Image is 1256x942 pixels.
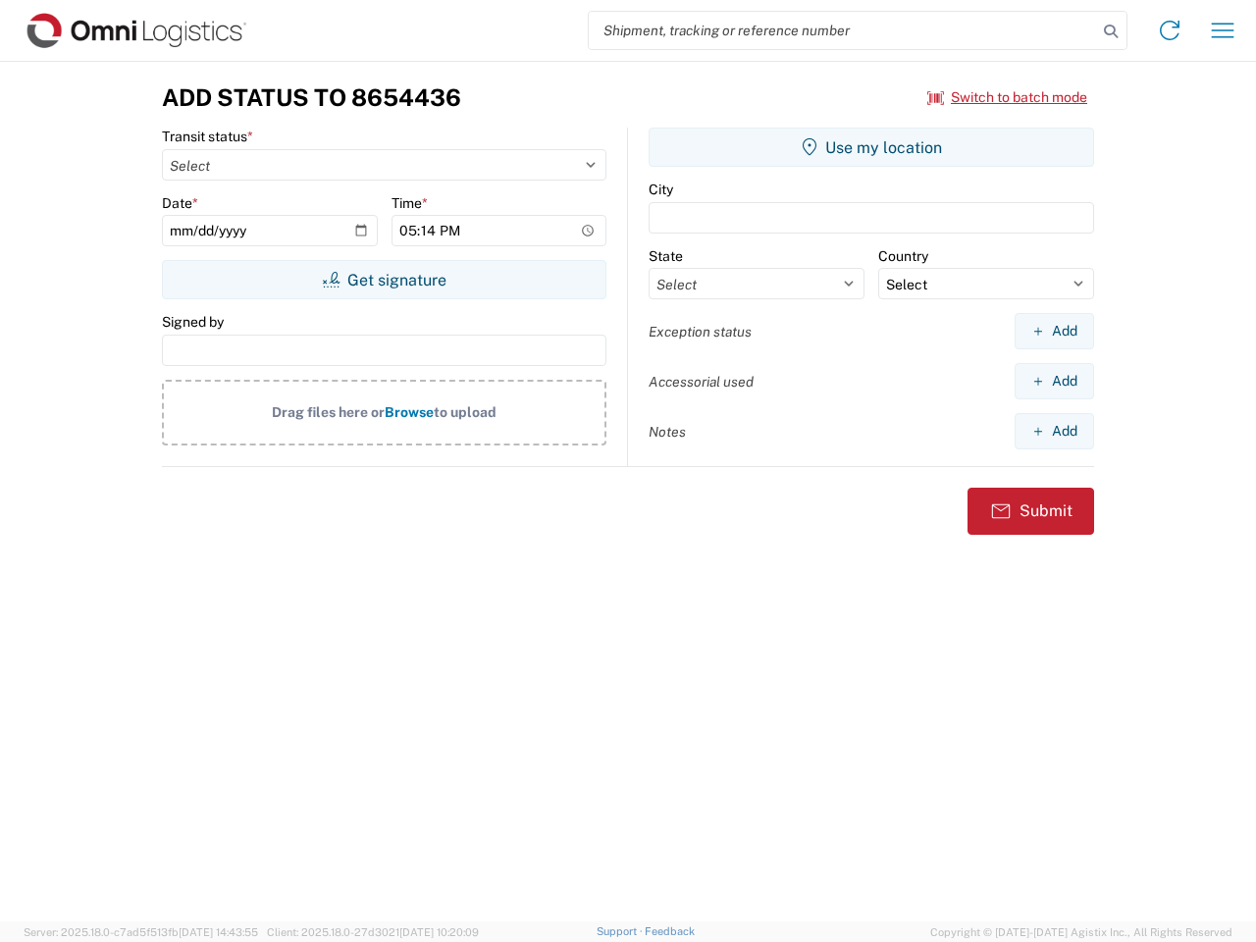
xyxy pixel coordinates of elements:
[649,181,673,198] label: City
[1015,413,1094,449] button: Add
[267,926,479,938] span: Client: 2025.18.0-27d3021
[179,926,258,938] span: [DATE] 14:43:55
[162,313,224,331] label: Signed by
[385,404,434,420] span: Browse
[1015,363,1094,399] button: Add
[162,260,606,299] button: Get signature
[930,923,1232,941] span: Copyright © [DATE]-[DATE] Agistix Inc., All Rights Reserved
[589,12,1097,49] input: Shipment, tracking or reference number
[968,488,1094,535] button: Submit
[649,323,752,340] label: Exception status
[24,926,258,938] span: Server: 2025.18.0-c7ad5f513fb
[272,404,385,420] span: Drag files here or
[399,926,479,938] span: [DATE] 10:20:09
[434,404,497,420] span: to upload
[162,194,198,212] label: Date
[649,423,686,441] label: Notes
[649,247,683,265] label: State
[162,128,253,145] label: Transit status
[645,925,695,937] a: Feedback
[597,925,646,937] a: Support
[1015,313,1094,349] button: Add
[392,194,428,212] label: Time
[649,128,1094,167] button: Use my location
[878,247,928,265] label: Country
[927,81,1087,114] button: Switch to batch mode
[162,83,461,112] h3: Add Status to 8654436
[649,373,754,391] label: Accessorial used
